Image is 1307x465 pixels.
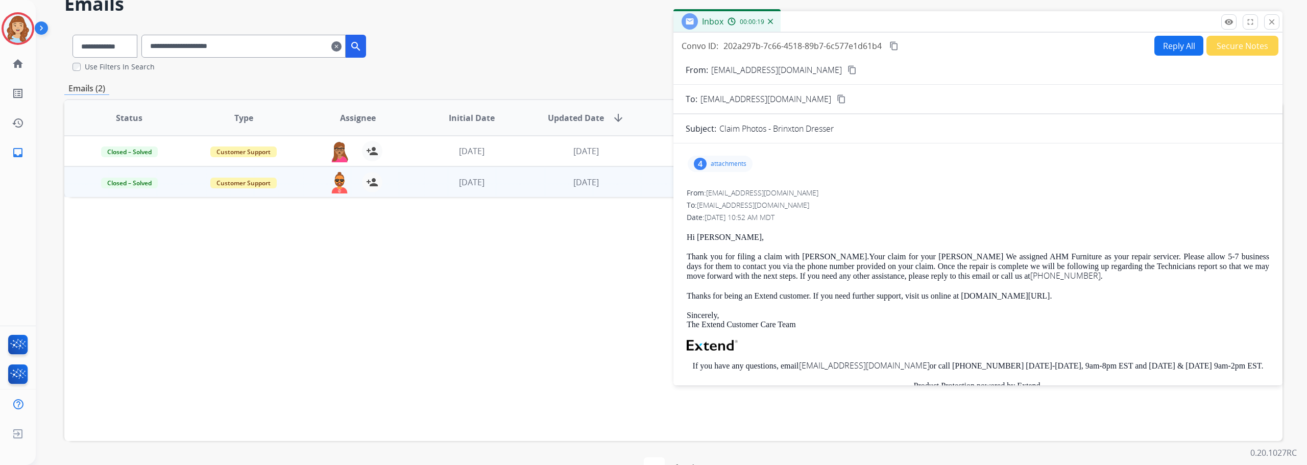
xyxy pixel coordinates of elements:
p: Sincerely, The Extend Customer Care Team [687,311,1269,330]
span: Status [116,112,142,124]
mat-icon: history [12,117,24,129]
div: To: [687,200,1269,210]
span: [DATE] [573,177,599,188]
p: To: [686,93,697,105]
p: From: [686,64,708,76]
a: [EMAIL_ADDRESS][DOMAIN_NAME] [799,360,930,371]
mat-icon: content_copy [837,94,846,104]
mat-icon: inbox [12,146,24,159]
mat-icon: person_add [366,145,378,157]
span: Updated Date [548,112,604,124]
mat-icon: arrow_downward [612,112,624,124]
span: Customer Support [210,178,277,188]
span: Closed – Solved [101,178,158,188]
div: From: [687,188,1269,198]
span: [EMAIL_ADDRESS][DOMAIN_NAME] [700,93,831,105]
p: Emails (2) [64,82,109,95]
mat-icon: content_copy [848,65,857,75]
label: Use Filters In Search [85,62,155,72]
p: Convo ID: [682,40,718,52]
img: agent-avatar [329,141,350,162]
mat-icon: remove_red_eye [1224,17,1233,27]
mat-icon: content_copy [889,41,899,51]
span: [DATE] [459,177,485,188]
span: [DATE] [459,145,485,157]
mat-icon: close [1267,17,1276,27]
span: [EMAIL_ADDRESS][DOMAIN_NAME] [697,200,809,210]
img: agent-avatar [329,172,350,193]
p: attachments [711,160,746,168]
p: Product Protection powered by Extend. Extend, Inc. is the Administrator and Extend Warranty Servi... [687,381,1269,428]
button: Reply All [1154,36,1203,56]
span: [DATE] 10:52 AM MDT [705,212,774,222]
a: [PHONE_NUMBER] [1030,270,1101,281]
p: Thank you for filing a claim with [PERSON_NAME].Your claim for your [PERSON_NAME] We assigned AHM... [687,252,1269,281]
span: [EMAIL_ADDRESS][DOMAIN_NAME] [706,188,818,198]
mat-icon: clear [331,40,342,53]
mat-icon: list_alt [12,87,24,100]
img: Extend Logo [687,340,738,351]
div: 4 [694,158,707,170]
span: Assignee [340,112,376,124]
mat-icon: home [12,58,24,70]
span: Closed – Solved [101,146,158,157]
span: 00:00:19 [740,18,764,26]
p: If you have any questions, email or call [PHONE_NUMBER] [DATE]-[DATE], 9am-8pm EST and [DATE] & [... [687,361,1269,371]
p: Hi [PERSON_NAME], [687,233,1269,242]
span: Initial Date [449,112,495,124]
button: Secure Notes [1206,36,1278,56]
span: 202a297b-7c66-4518-89b7-6c577e1d61b4 [723,40,882,52]
p: Claim Photos - Brinxton Dresser [719,123,834,135]
p: 0.20.1027RC [1250,447,1297,459]
div: Date: [687,212,1269,223]
p: Thanks for being an Extend customer. If you need further support, visit us online at [DOMAIN_NAME... [687,291,1269,301]
img: avatar [4,14,32,43]
mat-icon: fullscreen [1246,17,1255,27]
mat-icon: person_add [366,176,378,188]
span: [DATE] [573,145,599,157]
span: Type [234,112,253,124]
mat-icon: search [350,40,362,53]
p: Subject: [686,123,716,135]
span: Inbox [702,16,723,27]
span: Customer Support [210,146,277,157]
p: [EMAIL_ADDRESS][DOMAIN_NAME] [711,64,842,76]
